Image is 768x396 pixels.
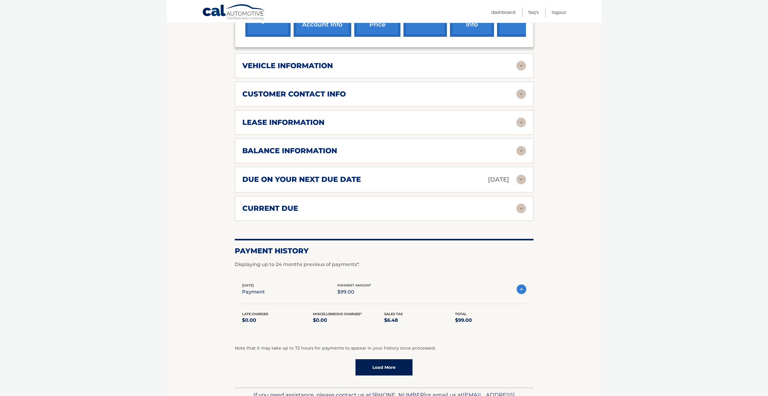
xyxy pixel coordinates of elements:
h2: lease information [242,118,324,127]
p: Note that it may take up to 72 hours for payments to appear in your history once processed. [235,345,534,352]
a: FAQ's [528,7,539,17]
a: Load More [355,359,413,375]
span: Miscelleneous Charges* [313,312,362,316]
span: Late Charges [242,312,268,316]
h2: balance information [242,146,337,155]
h2: customer contact info [242,90,346,99]
h2: current due [242,204,298,213]
img: accordion-rest.svg [516,89,526,99]
img: accordion-rest.svg [516,118,526,127]
a: Cal Automotive [202,4,266,21]
p: $99.00 [455,316,526,325]
p: payment [242,288,265,296]
a: Dashboard [491,7,515,17]
p: $0.00 [313,316,384,325]
img: accordion-active.svg [517,284,526,294]
img: accordion-rest.svg [516,146,526,156]
h2: vehicle information [242,61,333,70]
img: accordion-rest.svg [516,61,526,71]
a: Logout [552,7,566,17]
img: accordion-rest.svg [516,175,526,184]
img: accordion-rest.svg [516,204,526,213]
p: [DATE] [488,174,509,185]
span: payment amount [337,283,371,287]
h2: due on your next due date [242,175,361,184]
span: Total [455,312,467,316]
span: [DATE] [242,283,254,287]
p: $0.00 [242,316,313,325]
p: Displaying up to 24 months previous of payments*. [235,261,534,268]
p: $99.00 [337,288,371,296]
span: Sales Tax [384,312,403,316]
h2: Payment History [235,246,534,255]
p: $6.48 [384,316,455,325]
